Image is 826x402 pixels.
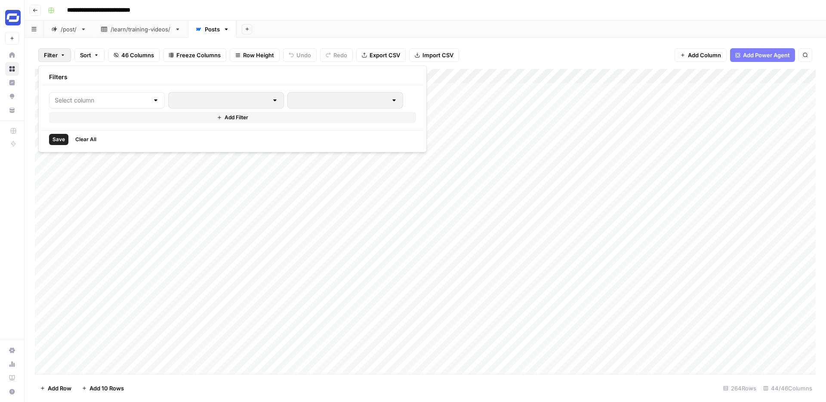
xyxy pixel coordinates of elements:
button: Clear All [72,134,100,145]
button: Save [49,134,68,145]
a: Insights [5,76,19,90]
span: Row Height [243,51,274,59]
button: Add Column [675,48,727,62]
button: Add Filter [49,112,416,123]
a: Settings [5,343,19,357]
div: Posts [205,25,220,34]
a: Home [5,48,19,62]
a: /learn/training-videos/ [94,21,188,38]
a: Browse [5,62,19,76]
span: 46 Columns [121,51,154,59]
button: Sort [74,48,105,62]
span: Add Filter [225,114,248,121]
span: Export CSV [370,51,400,59]
button: Undo [283,48,317,62]
span: Filter [44,51,58,59]
a: Opportunities [5,90,19,103]
a: Usage [5,357,19,371]
div: 264 Rows [720,381,760,395]
button: 46 Columns [108,48,160,62]
div: Filters [42,69,423,85]
span: Add 10 Rows [89,384,124,393]
button: Export CSV [356,48,406,62]
span: Add Power Agent [743,51,790,59]
a: /post/ [44,21,94,38]
span: Save [52,136,65,143]
button: Workspace: Synthesia [5,7,19,28]
span: Add Row [48,384,71,393]
span: Freeze Columns [176,51,221,59]
button: Freeze Columns [163,48,226,62]
a: Posts [188,21,237,38]
div: Filter [38,65,427,152]
div: 44/46 Columns [760,381,816,395]
span: Add Column [688,51,721,59]
span: Import CSV [422,51,453,59]
input: Select column [55,96,149,105]
span: Sort [80,51,91,59]
button: Import CSV [409,48,459,62]
button: Add 10 Rows [77,381,129,395]
button: Redo [320,48,353,62]
button: Add Power Agent [730,48,795,62]
button: Row Height [230,48,280,62]
a: Learning Hub [5,371,19,385]
span: Clear All [75,136,96,143]
button: Filter [38,48,71,62]
div: /learn/training-videos/ [111,25,171,34]
button: Add Row [35,381,77,395]
span: Redo [333,51,347,59]
div: /post/ [61,25,77,34]
span: Undo [296,51,311,59]
a: Your Data [5,103,19,117]
img: Synthesia Logo [5,10,21,25]
button: Help + Support [5,385,19,399]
